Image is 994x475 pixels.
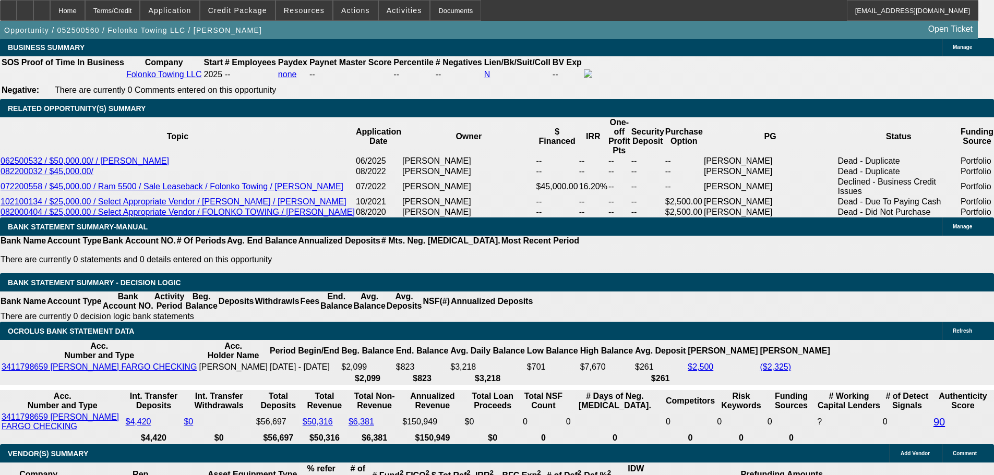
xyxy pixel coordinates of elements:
th: Withdrawls [254,291,300,311]
td: Dead - Due To Paying Cash [837,197,960,207]
td: 06/2025 [355,156,402,166]
th: Total Loan Proceeds [464,391,521,411]
th: $3,218 [450,373,525,384]
td: 10/2021 [355,197,402,207]
th: $823 [396,373,449,384]
td: -- [631,156,665,166]
span: OCROLUS BANK STATEMENT DATA [8,327,134,335]
th: [PERSON_NAME] [759,341,830,361]
th: $ Financed [536,117,579,156]
span: Opportunity / 052500560 / Folonko Towing LLC / [PERSON_NAME] [4,26,262,34]
th: $4,420 [125,433,183,443]
td: Portfolio [960,177,994,197]
div: -- [309,70,391,79]
th: End. Balance [396,341,449,361]
td: -- [665,177,703,197]
th: Total Non-Revenue [348,391,401,411]
th: $261 [634,373,686,384]
td: -- [579,197,608,207]
th: Sum of the Total NSF Count and Total Overdraft Fee Count from Ocrolus [522,391,565,411]
td: -- [536,207,579,217]
th: Competitors [665,391,715,411]
th: Authenticity Score [933,391,993,411]
td: 08/2020 [355,207,402,217]
td: $2,099 [341,362,394,372]
td: -- [608,177,631,197]
td: [PERSON_NAME] [402,207,536,217]
td: -- [608,166,631,177]
button: Actions [333,1,378,20]
span: Refresh to pull Number of Working Capital Lenders [817,417,822,426]
th: Period Begin/End [269,341,340,361]
td: 16.20% [579,177,608,197]
td: $2,500.00 [665,197,703,207]
td: 0 [665,412,715,432]
td: $823 [396,362,449,372]
th: Bank Account NO. [102,236,176,246]
th: # Days of Neg. [MEDICAL_DATA]. [566,391,664,411]
th: Annualized Deposits [297,236,380,246]
p: There are currently 0 statements and 0 details entered on this opportunity [1,255,579,264]
a: Folonko Towing LLC [126,70,202,79]
td: Dead - Duplicate [837,166,960,177]
td: 0 [882,412,932,432]
th: Account Type [46,291,102,311]
th: Owner [402,117,536,156]
div: -- [436,70,482,79]
th: Total Deposits [256,391,301,411]
th: $0 [183,433,254,443]
b: BV Exp [553,58,582,67]
a: 062500532 / $50,000.00/ / [PERSON_NAME] [1,156,169,165]
th: One-off Profit Pts [608,117,631,156]
img: facebook-icon.png [584,69,592,78]
a: $0 [184,417,193,426]
td: $0 [464,412,521,432]
span: Add Vendor [901,450,930,456]
th: Int. Transfer Withdrawals [183,391,254,411]
button: Activities [379,1,430,20]
th: 0 [566,433,664,443]
th: Activity Period [154,291,185,311]
button: Application [140,1,199,20]
span: VENDOR(S) SUMMARY [8,449,88,458]
span: -- [225,70,231,79]
a: 072200558 / $45,000.00 / Ram 5500 / Sale Leaseback / Folonko Towing / [PERSON_NAME] [1,182,343,191]
td: -- [552,69,582,80]
th: Bank Account NO. [102,291,154,311]
button: Credit Package [200,1,275,20]
a: 102100134 / $25,000.00 / Select Appropriate Vendor / [PERSON_NAME] / [PERSON_NAME] [1,197,346,206]
th: Deposits [218,291,255,311]
b: Company [145,58,183,67]
td: -- [631,177,665,197]
div: -- [393,70,433,79]
th: Status [837,117,960,156]
th: High Balance [580,341,633,361]
th: # Mts. Neg. [MEDICAL_DATA]. [381,236,501,246]
b: Paynet Master Score [309,58,391,67]
td: $701 [526,362,579,372]
td: [PERSON_NAME] [402,177,536,197]
th: # Of Periods [176,236,226,246]
span: There are currently 0 Comments entered on this opportunity [55,86,276,94]
td: -- [631,207,665,217]
td: $261 [634,362,686,372]
td: -- [631,166,665,177]
button: Resources [276,1,332,20]
th: Acc. Holder Name [198,341,268,361]
th: Avg. End Balance [226,236,298,246]
th: [PERSON_NAME] [687,341,758,361]
td: [PERSON_NAME] [703,177,837,197]
b: Paydex [278,58,307,67]
td: 0 [522,412,565,432]
td: 0 [716,412,766,432]
th: End. Balance [320,291,353,311]
a: 082000404 / $25,000.00 / Select Appropriate Vendor / FOLONKO TOWING / [PERSON_NAME] [1,208,355,216]
th: Acc. Number and Type [1,341,197,361]
a: $50,316 [303,417,333,426]
th: 0 [522,433,565,443]
td: -- [536,156,579,166]
td: -- [631,197,665,207]
th: Proof of Time In Business [21,57,125,68]
a: 90 [933,416,945,428]
b: # Employees [225,58,276,67]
